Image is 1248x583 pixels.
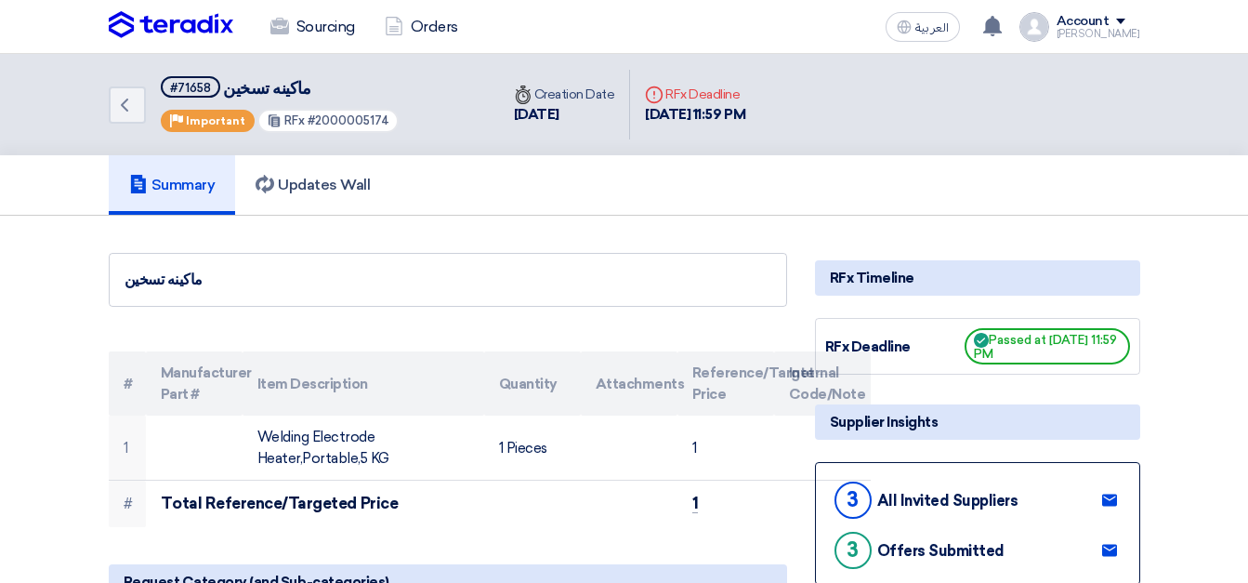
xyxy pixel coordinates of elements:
div: ماكينه تسخين [125,269,771,291]
img: profile_test.png [1019,12,1049,42]
div: RFx Deadline [825,337,965,358]
span: Important [186,114,245,127]
span: العربية [915,21,949,34]
th: Attachments [581,351,677,416]
div: Offers Submitted [877,542,1005,560]
div: Account [1057,14,1110,30]
div: Supplier Insights [815,404,1140,440]
th: Internal Code/Note [774,351,871,416]
div: Creation Date [514,85,615,104]
span: 1 [692,494,699,513]
div: [DATE] 11:59 PM [645,104,745,126]
span: #2000005174 [308,113,389,127]
td: 1 [109,416,146,481]
td: # [109,481,146,527]
div: #71658 [170,82,211,94]
h5: Updates Wall [256,176,370,194]
td: Welding Electrode Heater,Portable,5 KG [243,416,484,481]
a: Orders [370,7,473,47]
div: All Invited Suppliers [877,492,1018,510]
div: RFx Timeline [815,260,1140,296]
th: Item Description [243,351,484,416]
th: Reference/Target Price [677,351,774,416]
h5: Summary [129,176,216,194]
td: 1 Pieces [484,416,581,481]
div: 3 [834,482,872,519]
td: 1 [677,416,774,481]
div: [DATE] [514,104,615,126]
div: RFx Deadline [645,85,745,104]
th: Quantity [484,351,581,416]
span: ماكينه تسخين [223,78,310,99]
span: Passed at [DATE] 11:59 PM [965,328,1130,364]
a: Updates Wall [235,155,390,215]
th: Manufacturer Part # [146,351,243,416]
div: 3 [834,532,872,569]
h5: ماكينه تسخين [161,76,400,99]
button: العربية [886,12,960,42]
td: Total Reference/Targeted Price [146,481,677,527]
th: # [109,351,146,416]
img: Teradix logo [109,11,233,39]
a: Sourcing [256,7,370,47]
a: Summary [109,155,236,215]
span: RFx [284,113,305,127]
div: [PERSON_NAME] [1057,29,1140,39]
